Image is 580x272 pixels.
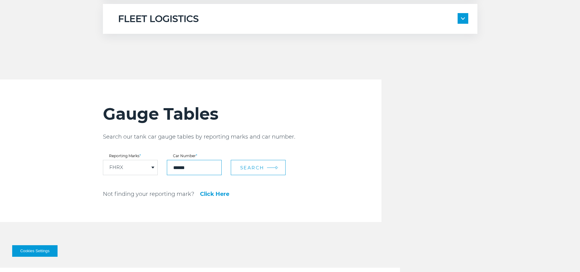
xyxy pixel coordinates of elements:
[109,165,123,170] a: FHRX
[103,104,381,124] h2: Gauge Tables
[103,133,381,140] p: Search our tank car gauge tables by reporting marks and car number.
[550,243,580,272] iframe: Chat Widget
[240,165,264,171] span: Search
[103,190,194,198] p: Not finding your reporting mark?
[167,154,222,158] label: Car Number
[12,245,58,257] button: Cookies Settings
[103,154,158,158] label: Reporting Marks
[118,13,199,25] h5: FLEET LOGISTICS
[461,17,465,20] img: arrow
[231,160,286,175] button: Search arrow arrow
[276,166,278,169] img: arrow
[200,191,229,197] a: Click Here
